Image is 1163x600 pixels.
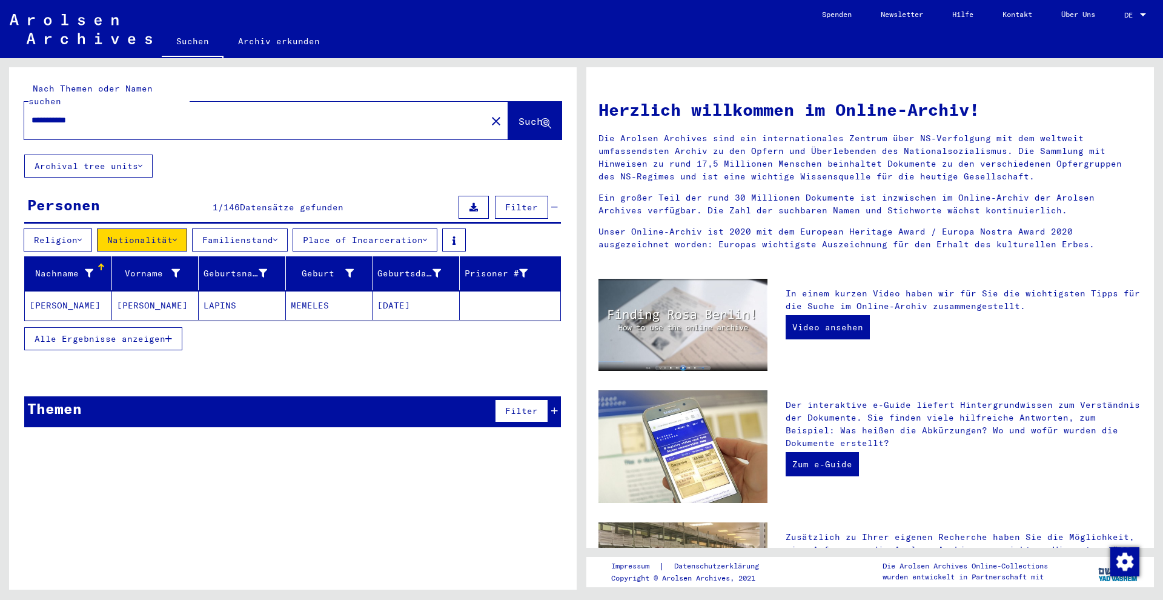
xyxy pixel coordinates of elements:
img: Arolsen_neg.svg [10,14,152,44]
mat-header-cell: Geburtsdatum [373,256,460,290]
span: Suche [519,115,549,127]
mat-icon: close [489,114,503,128]
div: Vorname [117,264,199,283]
button: Alle Ergebnisse anzeigen [24,327,182,350]
mat-cell: [PERSON_NAME] [112,291,199,320]
button: Archival tree units [24,155,153,178]
span: Filter [505,202,538,213]
mat-cell: LAPINS [199,291,286,320]
span: 146 [224,202,240,213]
p: Zusätzlich zu Ihrer eigenen Recherche haben Sie die Möglichkeit, eine Anfrage an die Arolsen Arch... [786,531,1142,582]
mat-header-cell: Prisoner # [460,256,561,290]
a: Datenschutzerklärung [664,560,774,573]
span: Filter [505,405,538,416]
mat-header-cell: Vorname [112,256,199,290]
div: Prisoner # [465,267,528,280]
a: Suchen [162,27,224,58]
div: Nachname [30,264,111,283]
a: Video ansehen [786,315,870,339]
a: Archiv erkunden [224,27,334,56]
div: | [611,560,774,573]
span: / [218,202,224,213]
div: Nachname [30,267,93,280]
mat-cell: MEMELES [286,291,373,320]
div: Zustimmung ändern [1110,547,1139,576]
div: Personen [27,194,100,216]
div: Geburtsname [204,267,267,280]
a: Impressum [611,560,659,573]
button: Place of Incarceration [293,228,437,252]
img: Zustimmung ändern [1110,547,1139,576]
p: Die Arolsen Archives Online-Collections [883,561,1048,572]
span: 1 [213,202,218,213]
span: Datensätze gefunden [240,202,343,213]
img: eguide.jpg [598,390,767,503]
a: Zum e-Guide [786,452,859,476]
div: Geburtsname [204,264,285,283]
span: Alle Ergebnisse anzeigen [35,333,165,344]
div: Themen [27,398,82,419]
button: Suche [508,102,562,139]
button: Religion [24,228,92,252]
mat-header-cell: Geburt‏ [286,256,373,290]
p: In einem kurzen Video haben wir für Sie die wichtigsten Tipps für die Suche im Online-Archiv zusa... [786,287,1142,313]
div: Vorname [117,267,181,280]
img: video.jpg [598,279,767,371]
p: Copyright © Arolsen Archives, 2021 [611,573,774,584]
div: Prisoner # [465,264,546,283]
div: Geburt‏ [291,264,373,283]
p: Der interaktive e-Guide liefert Hintergrundwissen zum Verständnis der Dokumente. Sie finden viele... [786,399,1142,450]
mat-label: Nach Themen oder Namen suchen [28,83,153,107]
button: Familienstand [192,228,288,252]
button: Nationalität [97,228,187,252]
p: Ein großer Teil der rund 30 Millionen Dokumente ist inzwischen im Online-Archiv der Arolsen Archi... [598,192,1142,217]
button: Filter [495,399,548,422]
p: Unser Online-Archiv ist 2020 mit dem European Heritage Award / Europa Nostra Award 2020 ausgezeic... [598,225,1142,251]
button: Filter [495,196,548,219]
mat-header-cell: Nachname [25,256,112,290]
h1: Herzlich willkommen im Online-Archiv! [598,97,1142,122]
mat-cell: [DATE] [373,291,460,320]
p: Die Arolsen Archives sind ein internationales Zentrum über NS-Verfolgung mit dem weltweit umfasse... [598,132,1142,183]
div: Geburt‏ [291,267,354,280]
p: wurden entwickelt in Partnerschaft mit [883,572,1048,582]
div: Geburtsdatum [377,267,441,280]
mat-header-cell: Geburtsname [199,256,286,290]
button: Clear [484,108,508,133]
div: Geburtsdatum [377,264,459,283]
mat-cell: [PERSON_NAME] [25,291,112,320]
span: DE [1124,11,1138,19]
img: yv_logo.png [1096,556,1141,587]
